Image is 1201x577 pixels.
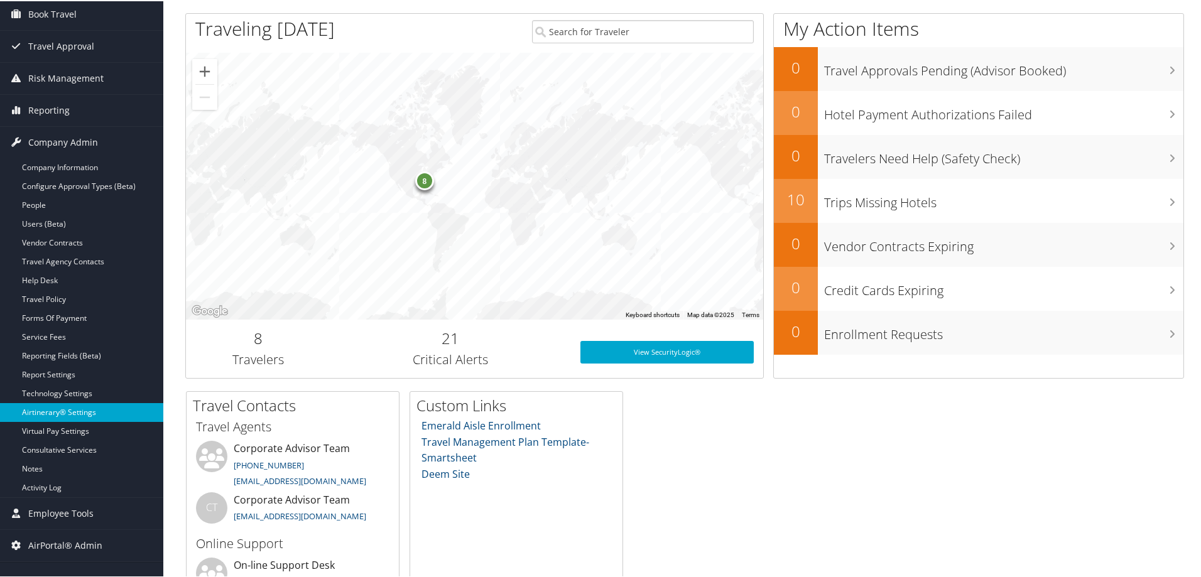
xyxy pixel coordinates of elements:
[824,55,1183,78] h3: Travel Approvals Pending (Advisor Booked)
[189,302,231,318] img: Google
[28,30,94,61] span: Travel Approval
[824,318,1183,342] h3: Enrollment Requests
[28,497,94,528] span: Employee Tools
[774,46,1183,90] a: 0Travel Approvals Pending (Advisor Booked)
[190,439,396,491] li: Corporate Advisor Team
[774,56,818,77] h2: 0
[416,394,622,415] h2: Custom Links
[196,534,389,551] h3: Online Support
[193,394,399,415] h2: Travel Contacts
[824,143,1183,166] h3: Travelers Need Help (Safety Check)
[234,474,366,485] a: [EMAIL_ADDRESS][DOMAIN_NAME]
[196,491,227,522] div: CT
[195,14,335,41] h1: Traveling [DATE]
[28,126,98,157] span: Company Admin
[421,434,589,464] a: Travel Management Plan Template- Smartsheet
[195,326,321,348] h2: 8
[421,418,541,431] a: Emerald Aisle Enrollment
[532,19,754,42] input: Search for Traveler
[580,340,754,362] a: View SecurityLogic®
[28,529,102,560] span: AirPortal® Admin
[824,274,1183,298] h3: Credit Cards Expiring
[415,170,434,189] div: 8
[28,94,70,125] span: Reporting
[421,466,470,480] a: Deem Site
[196,417,389,434] h3: Travel Agents
[340,350,562,367] h3: Critical Alerts
[774,134,1183,178] a: 0Travelers Need Help (Safety Check)
[626,310,680,318] button: Keyboard shortcuts
[824,230,1183,254] h3: Vendor Contracts Expiring
[742,310,759,317] a: Terms (opens in new tab)
[28,62,104,93] span: Risk Management
[190,491,396,532] li: Corporate Advisor Team
[192,58,217,83] button: Zoom in
[824,99,1183,122] h3: Hotel Payment Authorizations Failed
[774,266,1183,310] a: 0Credit Cards Expiring
[774,188,818,209] h2: 10
[774,232,818,253] h2: 0
[774,178,1183,222] a: 10Trips Missing Hotels
[774,144,818,165] h2: 0
[824,186,1183,210] h3: Trips Missing Hotels
[774,100,818,121] h2: 0
[774,310,1183,353] a: 0Enrollment Requests
[774,320,818,341] h2: 0
[774,276,818,297] h2: 0
[234,509,366,520] a: [EMAIL_ADDRESS][DOMAIN_NAME]
[774,90,1183,134] a: 0Hotel Payment Authorizations Failed
[189,302,231,318] a: Open this area in Google Maps (opens a new window)
[687,310,734,317] span: Map data ©2025
[774,222,1183,266] a: 0Vendor Contracts Expiring
[192,84,217,109] button: Zoom out
[195,350,321,367] h3: Travelers
[234,458,304,470] a: [PHONE_NUMBER]
[774,14,1183,41] h1: My Action Items
[340,326,562,348] h2: 21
